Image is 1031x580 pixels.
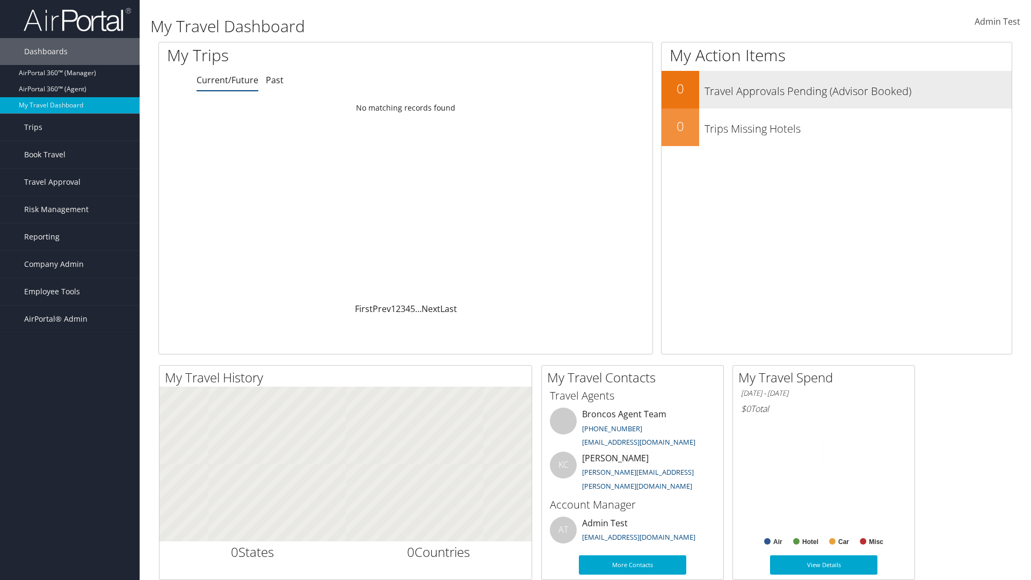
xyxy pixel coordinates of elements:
[405,303,410,315] a: 4
[168,543,338,561] h2: States
[24,114,42,141] span: Trips
[24,278,80,305] span: Employee Tools
[544,517,721,552] li: Admin Test
[165,368,532,387] h2: My Travel History
[415,303,422,315] span: …
[582,467,694,491] a: [PERSON_NAME][EMAIL_ADDRESS][PERSON_NAME][DOMAIN_NAME]
[975,16,1020,27] span: Admin Test
[705,116,1012,136] h3: Trips Missing Hotels
[355,303,373,315] a: First
[550,388,715,403] h3: Travel Agents
[24,223,60,250] span: Reporting
[24,7,131,32] img: airportal-logo.png
[802,538,818,546] text: Hotel
[231,543,238,561] span: 0
[197,74,258,86] a: Current/Future
[422,303,440,315] a: Next
[440,303,457,315] a: Last
[401,303,405,315] a: 3
[662,71,1012,108] a: 0Travel Approvals Pending (Advisor Booked)
[354,543,524,561] h2: Countries
[662,79,699,98] h2: 0
[410,303,415,315] a: 5
[24,251,84,278] span: Company Admin
[770,555,877,575] a: View Details
[582,437,695,447] a: [EMAIL_ADDRESS][DOMAIN_NAME]
[838,538,849,546] text: Car
[396,303,401,315] a: 2
[662,108,1012,146] a: 0Trips Missing Hotels
[773,538,782,546] text: Air
[741,388,906,398] h6: [DATE] - [DATE]
[150,15,730,38] h1: My Travel Dashboard
[24,169,81,195] span: Travel Approval
[407,543,415,561] span: 0
[547,368,723,387] h2: My Travel Contacts
[582,532,695,542] a: [EMAIL_ADDRESS][DOMAIN_NAME]
[741,403,751,415] span: $0
[975,5,1020,39] a: Admin Test
[705,78,1012,99] h3: Travel Approvals Pending (Advisor Booked)
[550,452,577,479] div: KC
[24,38,68,65] span: Dashboards
[550,497,715,512] h3: Account Manager
[167,44,439,67] h1: My Trips
[159,98,652,118] td: No matching records found
[24,141,66,168] span: Book Travel
[662,44,1012,67] h1: My Action Items
[544,452,721,496] li: [PERSON_NAME]
[738,368,914,387] h2: My Travel Spend
[544,408,721,452] li: Broncos Agent Team
[869,538,883,546] text: Misc
[550,517,577,543] div: AT
[741,403,906,415] h6: Total
[266,74,284,86] a: Past
[582,424,642,433] a: [PHONE_NUMBER]
[24,306,88,332] span: AirPortal® Admin
[662,117,699,135] h2: 0
[579,555,686,575] a: More Contacts
[24,196,89,223] span: Risk Management
[373,303,391,315] a: Prev
[391,303,396,315] a: 1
